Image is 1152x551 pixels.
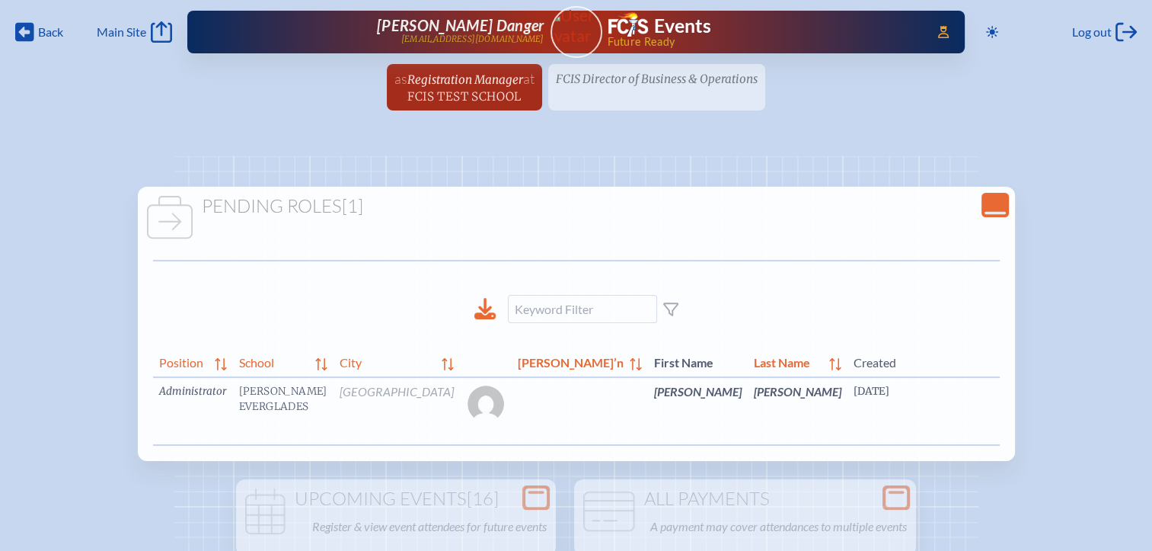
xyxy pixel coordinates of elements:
div: FCIS Events — Future ready [608,12,917,47]
span: Position [159,352,209,370]
td: [GEOGRAPHIC_DATA] [333,377,460,445]
div: Download to CSV [474,298,496,320]
span: Log out [1072,24,1112,40]
span: First Name [654,352,742,370]
p: A payment may cover attendances to multiple events [650,516,907,537]
span: Last Name [754,352,823,370]
a: [PERSON_NAME] Danger[EMAIL_ADDRESS][DOMAIN_NAME] [236,17,544,47]
p: [EMAIL_ADDRESS][DOMAIN_NAME] [401,34,544,44]
h1: Upcoming Events [242,489,550,510]
span: [16] [467,487,499,510]
span: [PERSON_NAME]’n [518,352,624,370]
img: Gravatar [468,386,504,422]
td: [DATE] [847,377,1030,445]
img: User Avatar [544,5,608,46]
span: Registration Manager [407,72,523,87]
span: FCIS Test School [407,89,521,104]
span: Back [38,24,63,40]
span: City [340,352,436,370]
td: [PERSON_NAME] [648,377,748,445]
span: [PERSON_NAME] Danger [377,16,544,34]
td: Administrator [153,377,233,445]
h1: All Payments [580,489,910,510]
a: Main Site [97,21,171,43]
span: Created [854,352,1024,370]
h1: Events [654,17,711,36]
td: [PERSON_NAME] Everglades [233,377,333,445]
h1: Pending Roles [144,196,1009,217]
span: Future Ready [607,37,916,47]
a: User Avatar [550,6,602,58]
span: [1] [342,194,363,217]
img: Florida Council of Independent Schools [608,12,648,37]
input: Keyword Filter [508,295,657,323]
span: School [239,352,309,370]
p: Register & view event attendees for future events [312,516,547,537]
span: as [394,70,407,87]
a: FCIS LogoEvents [608,12,711,40]
a: asRegistration ManageratFCIS Test School [388,64,541,111]
span: Main Site [97,24,146,40]
td: [PERSON_NAME] [748,377,847,445]
span: at [523,70,535,87]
